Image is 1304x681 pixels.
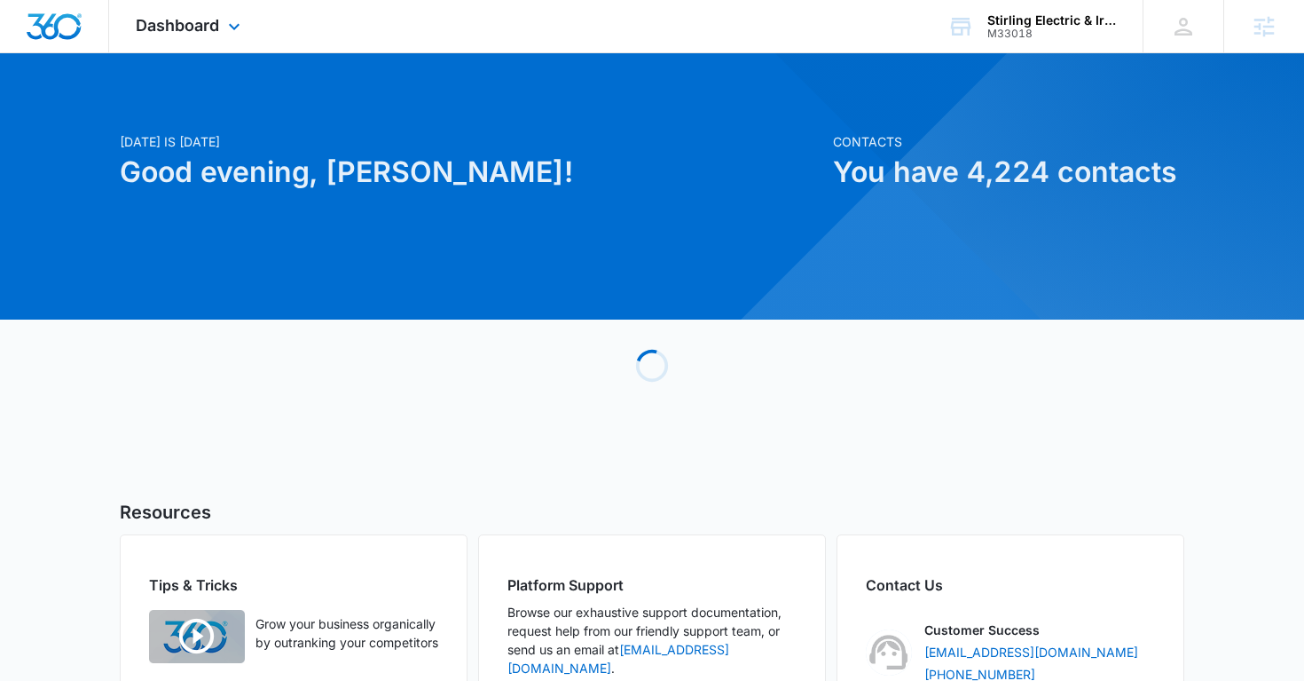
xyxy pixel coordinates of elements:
[120,499,1184,526] h5: Resources
[120,151,822,194] h1: Good evening, [PERSON_NAME]!
[507,603,797,677] p: Browse our exhaustive support documentation, request help from our friendly support team, or send...
[120,132,822,151] p: [DATE] is [DATE]
[833,151,1184,194] h1: You have 4,224 contacts
[507,574,797,596] h2: Platform Support
[987,13,1117,28] div: account name
[149,610,245,663] img: Quick Overview Video
[833,132,1184,151] p: Contacts
[149,574,438,596] h2: Tips & Tricks
[924,621,1040,639] p: Customer Success
[987,28,1117,40] div: account id
[255,614,438,652] p: Grow your business organically by outranking your competitors
[136,16,219,35] span: Dashboard
[866,630,912,676] img: Customer Success
[866,574,1155,596] h2: Contact Us
[924,643,1138,661] a: [EMAIL_ADDRESS][DOMAIN_NAME]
